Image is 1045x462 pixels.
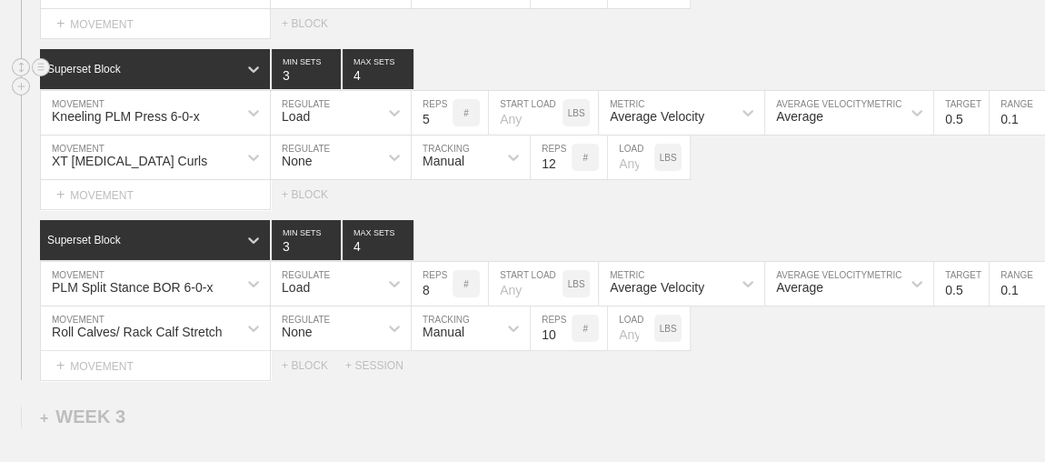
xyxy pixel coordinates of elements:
div: Superset Block [47,63,121,75]
div: None [282,154,312,168]
input: Any [489,91,562,135]
div: MOVEMENT [40,9,271,39]
p: # [582,153,588,163]
div: None [282,325,312,339]
span: + [56,15,65,31]
div: + BLOCK [282,188,345,201]
div: Load [282,280,310,295]
input: Any [608,136,654,179]
div: + BLOCK [282,17,345,30]
p: # [463,279,469,289]
div: WEEK 3 [40,407,125,427]
div: Load [282,109,310,124]
p: # [582,324,588,334]
div: MOVEMENT [40,351,271,381]
div: Kneeling PLM Press 6-0-x [52,109,200,124]
div: Manual [423,154,464,168]
div: Average Velocity [610,109,704,124]
p: LBS [660,324,677,334]
div: MOVEMENT [40,180,271,210]
span: + [40,410,48,426]
div: Average [776,280,823,295]
span: + [56,357,65,373]
div: PLM Split Stance BOR 6-0-x [52,280,213,295]
div: XT [MEDICAL_DATA] Curls [52,154,207,168]
span: + [56,186,65,202]
input: None [343,220,413,260]
iframe: Chat Widget [954,375,1045,462]
div: Roll Calves/ Rack Calf Stretch [52,325,223,339]
input: Any [489,262,562,306]
p: LBS [660,153,677,163]
p: LBS [568,108,585,118]
input: Any [608,306,654,350]
p: # [463,108,469,118]
div: + BLOCK [282,359,345,372]
input: None [343,49,413,89]
div: Superset Block [47,234,121,246]
div: Average Velocity [610,280,704,295]
div: Manual [423,325,464,339]
div: Average [776,109,823,124]
p: LBS [568,279,585,289]
div: + SESSION [345,359,418,372]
